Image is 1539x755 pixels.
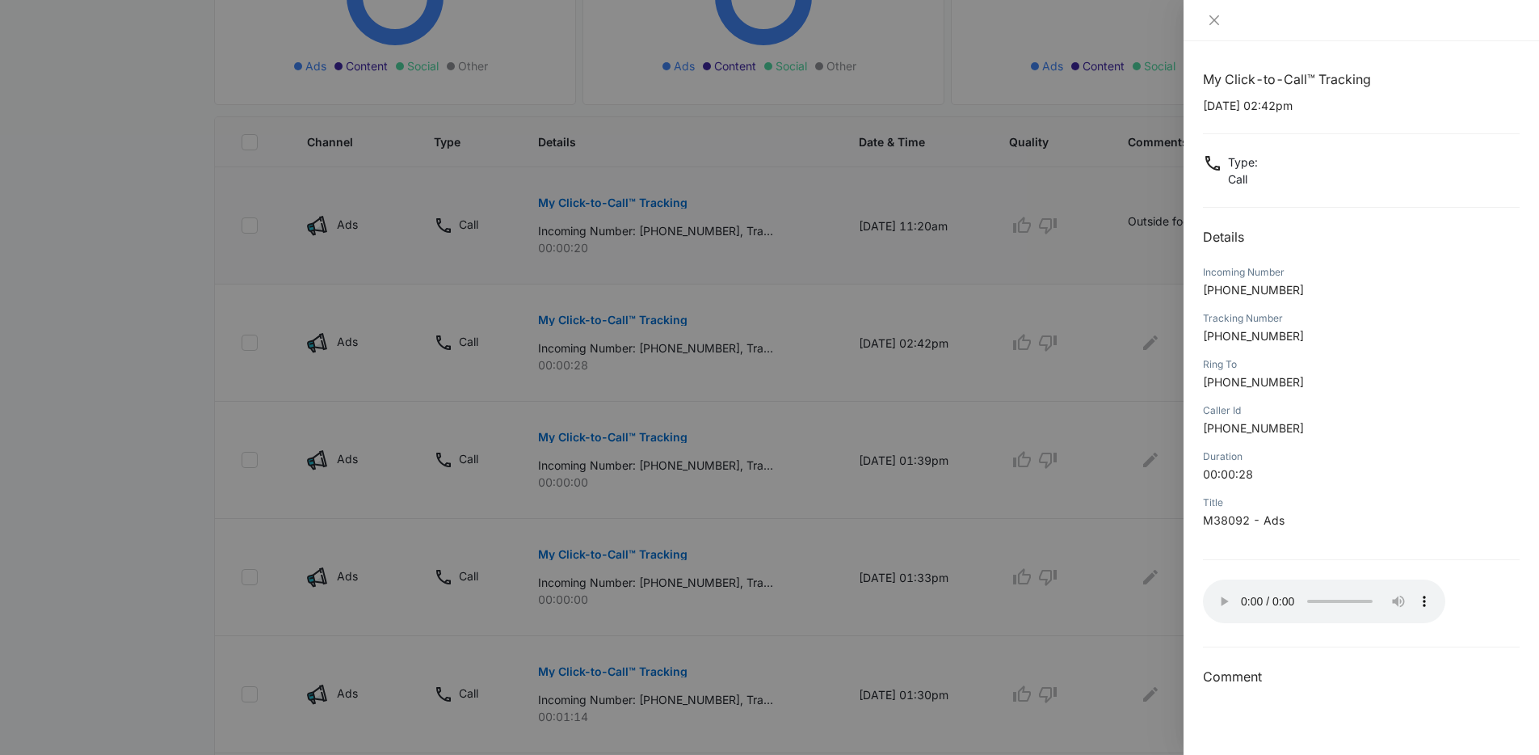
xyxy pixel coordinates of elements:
[1203,375,1304,389] span: [PHONE_NUMBER]
[1203,13,1226,27] button: Close
[1203,283,1304,297] span: [PHONE_NUMBER]
[1203,667,1520,686] h3: Comment
[1228,171,1258,188] p: Call
[1203,496,1520,510] div: Title
[1203,70,1520,89] h1: My Click-to-Call™ Tracking
[1203,467,1253,481] span: 00:00:28
[1208,14,1221,27] span: close
[1203,357,1520,372] div: Ring To
[1203,311,1520,326] div: Tracking Number
[1203,403,1520,418] div: Caller Id
[1203,449,1520,464] div: Duration
[1203,227,1520,247] h2: Details
[1203,265,1520,280] div: Incoming Number
[1203,421,1304,435] span: [PHONE_NUMBER]
[1203,97,1520,114] p: [DATE] 02:42pm
[1228,154,1258,171] p: Type :
[1203,580,1445,623] audio: Your browser does not support the audio tag.
[1203,329,1304,343] span: [PHONE_NUMBER]
[1203,513,1285,527] span: M38092 - Ads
